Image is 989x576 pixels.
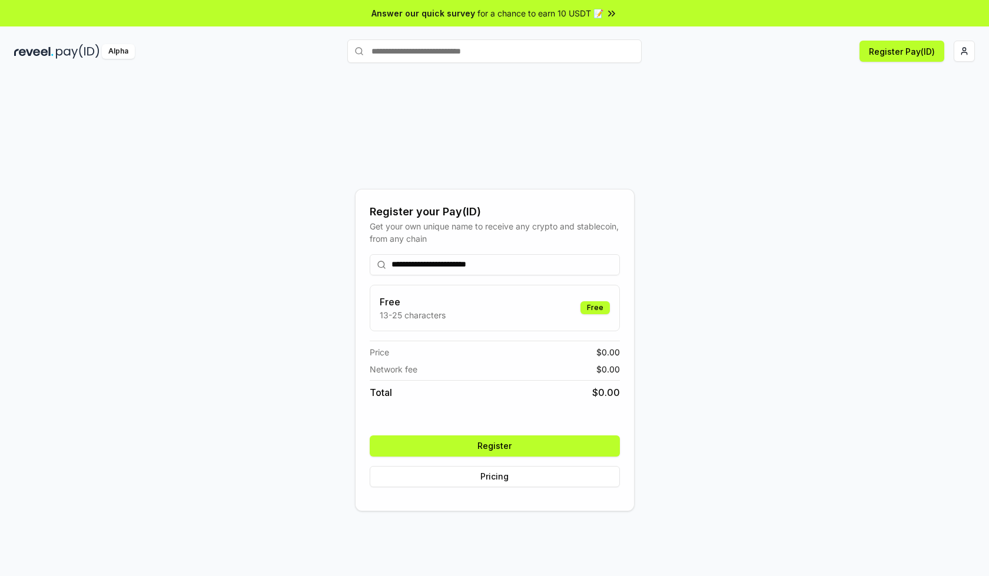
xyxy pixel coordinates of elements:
img: pay_id [56,44,99,59]
img: reveel_dark [14,44,54,59]
p: 13-25 characters [380,309,446,321]
button: Register Pay(ID) [859,41,944,62]
div: Alpha [102,44,135,59]
span: $ 0.00 [592,385,620,399]
span: Total [370,385,392,399]
div: Get your own unique name to receive any crypto and stablecoin, from any chain [370,220,620,245]
button: Pricing [370,466,620,487]
span: Network fee [370,363,417,375]
button: Register [370,435,620,457]
span: for a chance to earn 10 USDT 📝 [477,7,603,19]
span: Price [370,346,389,358]
span: $ 0.00 [596,346,620,358]
span: $ 0.00 [596,363,620,375]
div: Register your Pay(ID) [370,204,620,220]
div: Free [580,301,610,314]
span: Answer our quick survey [371,7,475,19]
h3: Free [380,295,446,309]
